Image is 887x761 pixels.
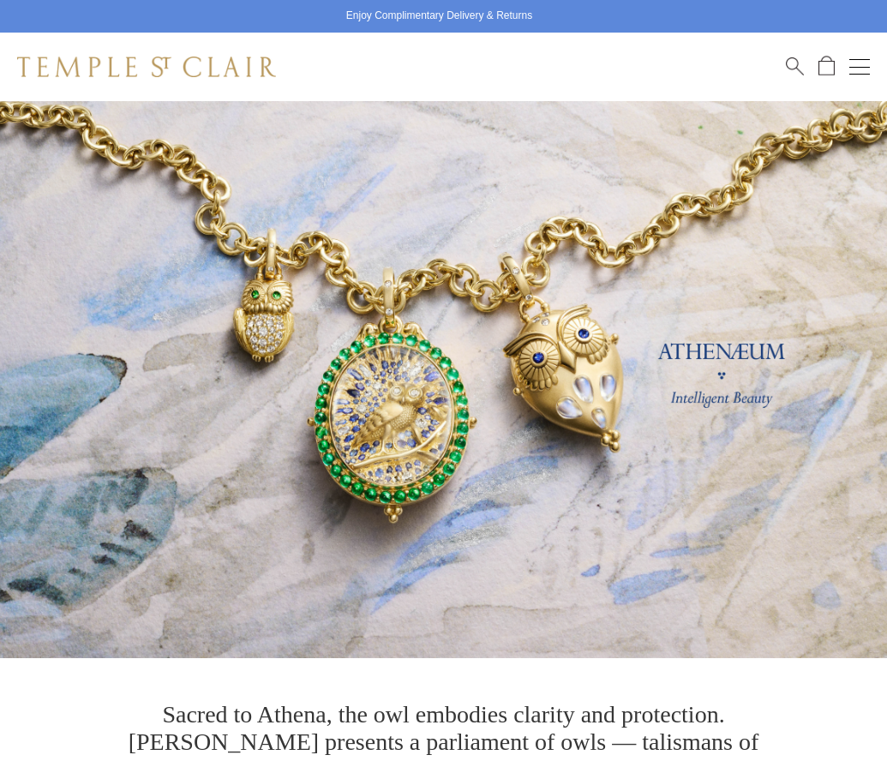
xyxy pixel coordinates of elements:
a: Search [786,56,804,77]
img: Temple St. Clair [17,57,276,77]
button: Open navigation [849,57,870,77]
p: Enjoy Complimentary Delivery & Returns [346,8,532,25]
a: Open Shopping Bag [818,56,835,77]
